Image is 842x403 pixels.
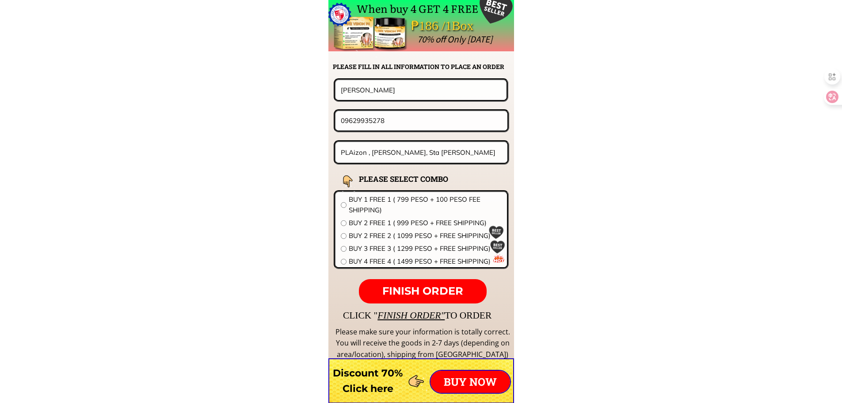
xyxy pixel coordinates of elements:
span: BUY 4 FREE 4 ( 1499 PESO + FREE SHIPPING) [349,256,502,267]
span: BUY 2 FREE 2 ( 1099 PESO + FREE SHIPPING) [349,230,502,241]
span: FINISH ORDER" [377,310,445,321]
div: CLICK " TO ORDER [343,308,750,323]
div: 70% off Only [DATE] [417,32,690,47]
input: Phone number [339,111,504,130]
span: FINISH ORDER [382,284,463,297]
input: Address [339,142,505,163]
h3: Discount 70% Click here [328,365,408,396]
div: Please make sure your information is totally correct. You will receive the goods in 2-7 days (dep... [334,326,511,361]
span: BUY 2 FREE 1 ( 999 PESO + FREE SHIPPING) [349,218,502,228]
span: BUY 1 FREE 1 ( 799 PESO + 100 PESO FEE SHIPPING) [349,194,502,215]
h2: PLEASE SELECT COMBO [359,173,470,185]
span: BUY 3 FREE 3 ( 1299 PESO + FREE SHIPPING) [349,243,502,254]
input: Your name [339,80,503,100]
p: BUY NOW [431,371,510,393]
h2: PLEASE FILL IN ALL INFORMATION TO PLACE AN ORDER [333,62,513,72]
div: ₱186 /1Box [411,15,499,36]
